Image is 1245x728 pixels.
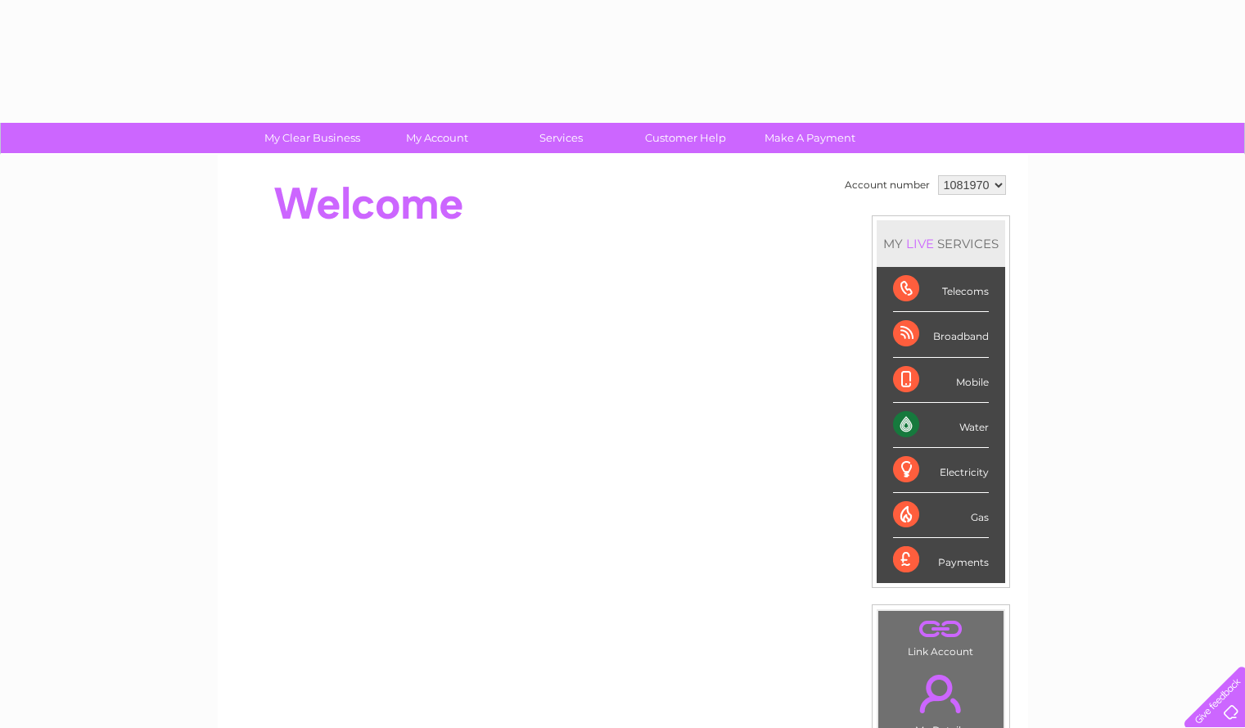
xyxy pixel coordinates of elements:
[903,236,937,251] div: LIVE
[877,220,1005,267] div: MY SERVICES
[893,403,989,448] div: Water
[742,123,877,153] a: Make A Payment
[882,615,999,644] a: .
[893,493,989,538] div: Gas
[877,610,1004,662] td: Link Account
[841,171,934,199] td: Account number
[893,312,989,357] div: Broadband
[893,267,989,312] div: Telecoms
[893,448,989,493] div: Electricity
[882,665,999,722] a: .
[893,358,989,403] div: Mobile
[893,538,989,582] div: Payments
[245,123,380,153] a: My Clear Business
[494,123,629,153] a: Services
[618,123,753,153] a: Customer Help
[369,123,504,153] a: My Account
